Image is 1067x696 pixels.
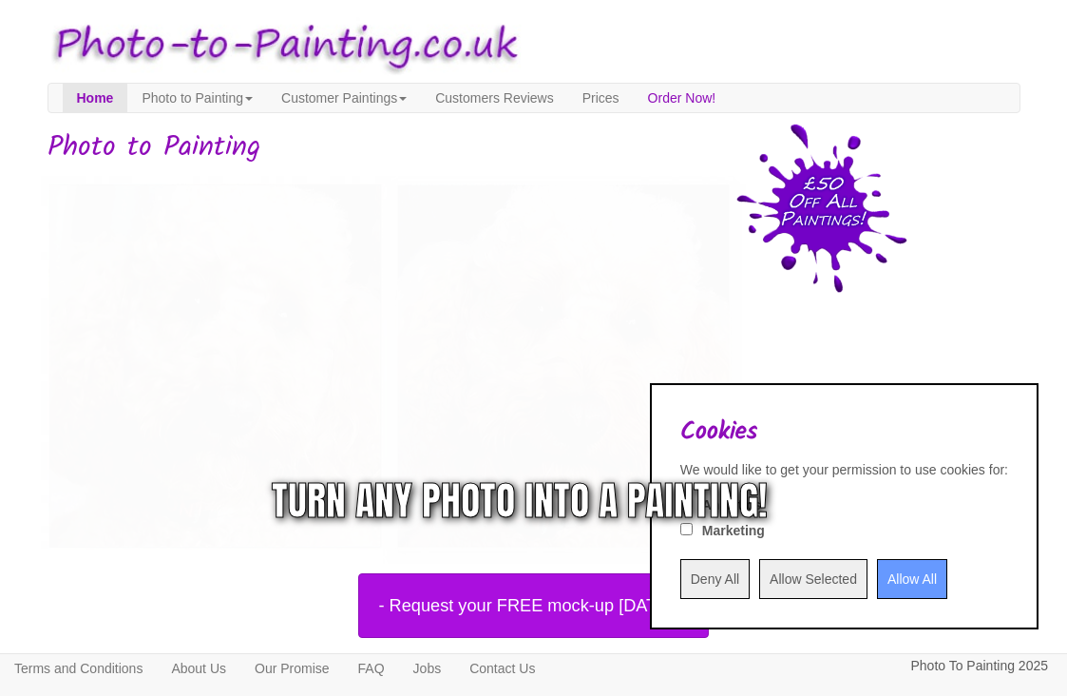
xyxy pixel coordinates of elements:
[38,10,524,83] img: Photo to Painting
[33,168,746,564] img: Oil painting of a dog
[267,84,421,112] a: Customer Paintings
[736,124,907,293] img: 50 pound price drop
[139,168,851,564] img: monty-small.jpg
[455,654,549,683] a: Contact Us
[127,84,267,112] a: Photo to Painting
[634,84,731,112] a: Order Now!
[157,654,240,683] a: About Us
[48,132,1020,164] h1: Photo to Painting
[910,654,1048,678] p: Photo To Painting 2025
[680,418,1008,446] h2: Cookies
[240,654,344,683] a: Our Promise
[272,473,768,530] div: Turn any photo into a painting!
[358,573,708,638] button: - Request your FREE mock-up [DATE]! -
[702,521,765,540] label: Marketing
[568,84,634,112] a: Prices
[759,559,867,599] input: Allow Selected
[680,460,1008,479] div: We would like to get your permission to use cookies for:
[344,654,399,683] a: FAQ
[399,654,456,683] a: Jobs
[877,559,947,599] input: Allow All
[680,559,750,599] input: Deny All
[421,84,567,112] a: Customers Reviews
[63,84,128,112] a: Home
